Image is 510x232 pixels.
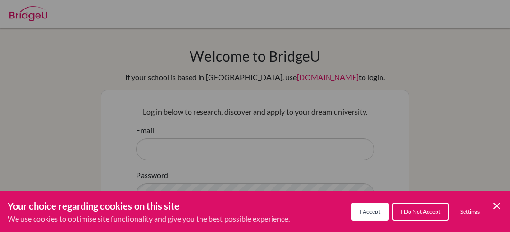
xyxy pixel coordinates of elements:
p: We use cookies to optimise site functionality and give you the best possible experience. [8,213,290,224]
span: I Accept [360,208,380,215]
button: I Do Not Accept [392,203,449,221]
span: I Do Not Accept [401,208,440,215]
button: Save and close [491,200,502,212]
h3: Your choice regarding cookies on this site [8,199,290,213]
span: Settings [460,208,480,215]
button: Settings [453,204,487,220]
button: I Accept [351,203,389,221]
